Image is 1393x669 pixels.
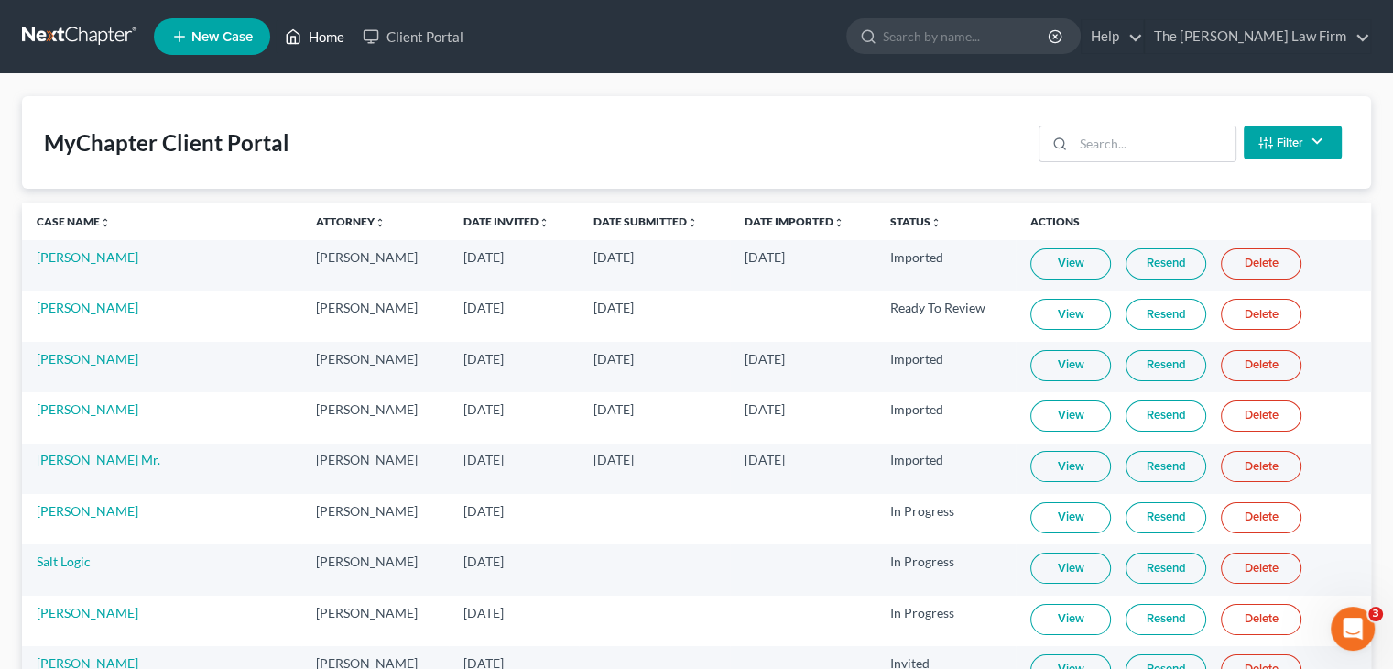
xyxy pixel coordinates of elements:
[301,544,449,595] td: [PERSON_NAME]
[1368,607,1383,621] span: 3
[301,444,449,494] td: [PERSON_NAME]
[37,249,138,265] a: [PERSON_NAME]
[301,596,449,646] td: [PERSON_NAME]
[37,452,160,467] a: [PERSON_NAME] Mr.
[1126,350,1206,381] a: Resend
[37,351,138,367] a: [PERSON_NAME]
[593,249,634,265] span: [DATE]
[1221,248,1301,280] a: Delete
[876,291,1016,341] td: Ready To Review
[316,214,386,228] a: Attorneyunfold_more
[1221,350,1301,381] a: Delete
[37,554,91,569] a: Salt Logic
[463,503,504,519] span: [DATE]
[1030,451,1111,482] a: View
[745,401,785,417] span: [DATE]
[593,401,634,417] span: [DATE]
[1331,607,1375,651] iframe: Intercom live chat
[37,300,138,315] a: [PERSON_NAME]
[301,392,449,443] td: [PERSON_NAME]
[745,452,785,467] span: [DATE]
[463,351,504,367] span: [DATE]
[37,401,138,417] a: [PERSON_NAME]
[1126,299,1206,330] a: Resend
[876,240,1016,291] td: Imported
[539,217,550,228] i: unfold_more
[301,342,449,392] td: [PERSON_NAME]
[301,291,449,341] td: [PERSON_NAME]
[593,351,634,367] span: [DATE]
[876,342,1016,392] td: Imported
[1030,604,1111,635] a: View
[1126,451,1206,482] a: Resend
[1221,502,1301,533] a: Delete
[354,20,473,53] a: Client Portal
[463,452,504,467] span: [DATE]
[593,300,634,315] span: [DATE]
[1030,400,1111,432] a: View
[1030,350,1111,381] a: View
[876,494,1016,544] td: In Progress
[37,605,138,620] a: [PERSON_NAME]
[301,494,449,544] td: [PERSON_NAME]
[463,554,504,569] span: [DATE]
[463,605,504,620] span: [DATE]
[463,249,504,265] span: [DATE]
[1126,248,1206,280] a: Resend
[37,214,111,228] a: Case Nameunfold_more
[463,300,504,315] span: [DATE]
[745,249,785,265] span: [DATE]
[833,217,844,228] i: unfold_more
[1082,20,1143,53] a: Help
[37,503,138,519] a: [PERSON_NAME]
[463,401,504,417] span: [DATE]
[1221,299,1301,330] a: Delete
[463,214,550,228] a: Date Invitedunfold_more
[1221,451,1301,482] a: Delete
[1030,502,1111,533] a: View
[745,214,844,228] a: Date Importedunfold_more
[876,544,1016,595] td: In Progress
[1126,553,1206,584] a: Resend
[1221,400,1301,432] a: Delete
[1126,400,1206,432] a: Resend
[883,19,1050,53] input: Search by name...
[593,214,698,228] a: Date Submittedunfold_more
[687,217,698,228] i: unfold_more
[1030,299,1111,330] a: View
[1016,203,1371,240] th: Actions
[1030,553,1111,584] a: View
[301,240,449,291] td: [PERSON_NAME]
[276,20,354,53] a: Home
[44,128,289,158] div: MyChapter Client Portal
[1030,248,1111,280] a: View
[930,217,941,228] i: unfold_more
[100,217,111,228] i: unfold_more
[1126,502,1206,533] a: Resend
[191,30,253,44] span: New Case
[745,351,785,367] span: [DATE]
[375,217,386,228] i: unfold_more
[876,392,1016,443] td: Imported
[1221,604,1301,635] a: Delete
[890,214,941,228] a: Statusunfold_more
[593,452,634,467] span: [DATE]
[1073,126,1235,161] input: Search...
[876,444,1016,494] td: Imported
[1221,553,1301,584] a: Delete
[1145,20,1370,53] a: The [PERSON_NAME] Law Firm
[876,596,1016,646] td: In Progress
[1126,604,1206,635] a: Resend
[1244,126,1342,159] button: Filter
